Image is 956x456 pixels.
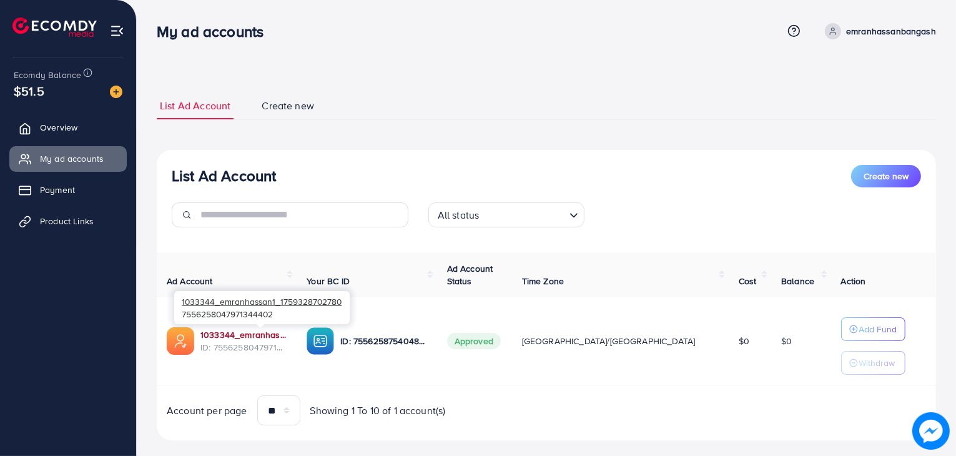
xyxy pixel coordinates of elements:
[167,275,213,287] span: Ad Account
[912,412,950,450] img: image
[12,17,97,37] img: logo
[40,152,104,165] span: My ad accounts
[846,24,936,39] p: emranhassanbangash
[340,334,426,349] p: ID: 7556258754048819216
[483,204,564,224] input: Search for option
[110,24,124,38] img: menu
[40,121,77,134] span: Overview
[307,327,334,355] img: ic-ba-acc.ded83a64.svg
[739,275,757,287] span: Cost
[40,184,75,196] span: Payment
[781,335,792,347] span: $0
[9,177,127,202] a: Payment
[522,335,696,347] span: [GEOGRAPHIC_DATA]/[GEOGRAPHIC_DATA]
[435,206,482,224] span: All status
[739,335,749,347] span: $0
[841,275,866,287] span: Action
[428,202,584,227] div: Search for option
[172,167,276,185] h3: List Ad Account
[9,209,127,234] a: Product Links
[110,86,122,98] img: image
[841,351,905,375] button: Withdraw
[781,275,814,287] span: Balance
[307,275,350,287] span: Your BC ID
[859,322,897,337] p: Add Fund
[167,404,247,418] span: Account per page
[174,291,350,324] div: 7556258047971344402
[200,329,287,341] a: 1033344_emranhassan1_1759328702780
[14,82,44,100] span: $51.5
[40,215,94,227] span: Product Links
[262,99,314,113] span: Create new
[9,115,127,140] a: Overview
[200,341,287,354] span: ID: 7556258047971344402
[851,165,921,187] button: Create new
[859,355,895,370] p: Withdraw
[160,99,230,113] span: List Ad Account
[864,170,909,182] span: Create new
[14,69,81,81] span: Ecomdy Balance
[182,295,342,307] span: 1033344_emranhassan1_1759328702780
[9,146,127,171] a: My ad accounts
[447,333,501,349] span: Approved
[447,262,493,287] span: Ad Account Status
[157,22,273,41] h3: My ad accounts
[310,404,446,418] span: Showing 1 To 10 of 1 account(s)
[841,317,905,341] button: Add Fund
[167,327,194,355] img: ic-ads-acc.e4c84228.svg
[820,23,936,39] a: emranhassanbangash
[522,275,564,287] span: Time Zone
